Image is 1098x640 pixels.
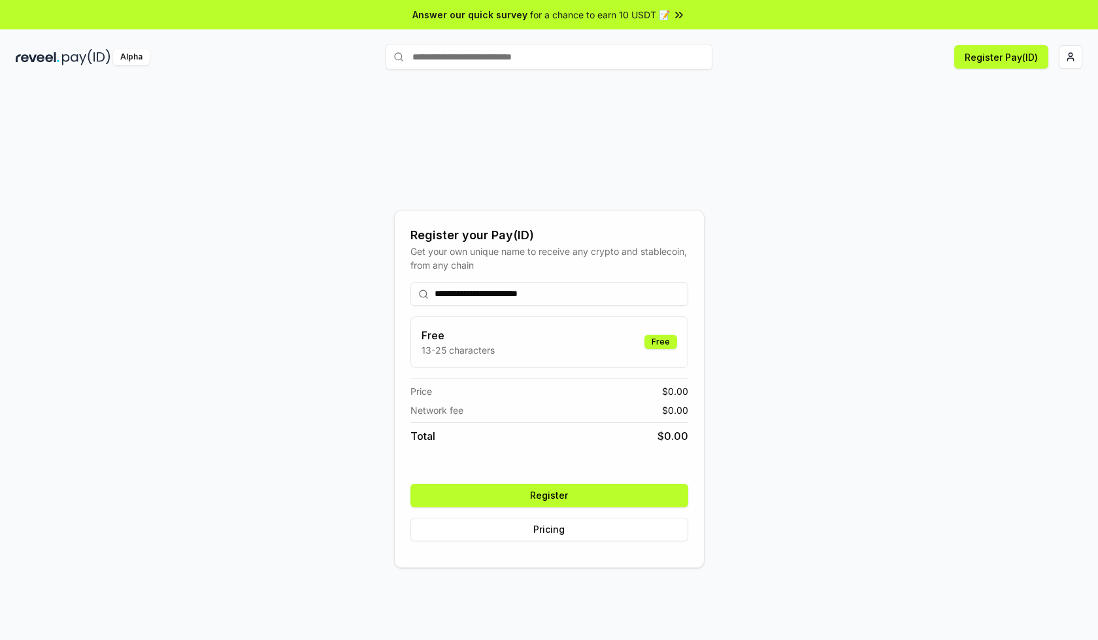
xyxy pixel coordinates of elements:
span: Answer our quick survey [412,8,527,22]
p: 13-25 characters [422,343,495,357]
div: Get your own unique name to receive any crypto and stablecoin, from any chain [410,244,688,272]
span: Total [410,428,435,444]
div: Alpha [113,49,150,65]
span: $ 0.00 [662,403,688,417]
div: Register your Pay(ID) [410,226,688,244]
span: $ 0.00 [657,428,688,444]
span: Price [410,384,432,398]
span: $ 0.00 [662,384,688,398]
img: pay_id [62,49,110,65]
button: Pricing [410,518,688,541]
span: for a chance to earn 10 USDT 📝 [530,8,670,22]
img: reveel_dark [16,49,59,65]
h3: Free [422,328,495,343]
button: Register Pay(ID) [954,45,1048,69]
div: Free [644,335,677,349]
button: Register [410,484,688,507]
span: Network fee [410,403,463,417]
